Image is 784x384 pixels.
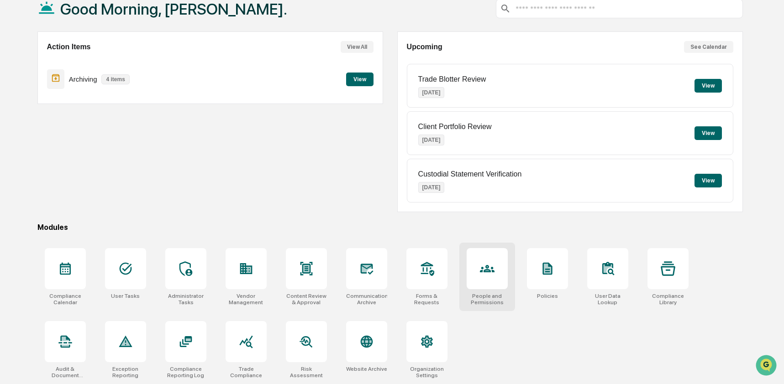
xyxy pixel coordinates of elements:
[695,79,722,93] button: View
[18,132,58,141] span: Data Lookup
[31,79,116,86] div: We're available if you need us!
[418,182,445,193] p: [DATE]
[406,366,447,379] div: Organization Settings
[9,19,166,34] p: How can we help?
[64,154,110,161] a: Powered byPylon
[226,366,267,379] div: Trade Compliance
[695,126,722,140] button: View
[5,129,61,145] a: 🔎Data Lookup
[346,293,387,306] div: Communications Archive
[286,366,327,379] div: Risk Assessment
[418,135,445,145] p: [DATE]
[418,87,445,98] p: [DATE]
[226,293,267,306] div: Vendor Management
[346,366,387,372] div: Website Archive
[647,293,689,306] div: Compliance Library
[9,133,16,140] div: 🔎
[18,115,59,124] span: Preclearance
[155,73,166,83] button: Start new chat
[63,111,117,128] a: 🗄️Attestations
[346,73,374,86] button: View
[684,41,733,53] button: See Calendar
[286,293,327,306] div: Content Review & Approval
[111,293,140,299] div: User Tasks
[91,155,110,161] span: Pylon
[75,115,113,124] span: Attestations
[165,366,206,379] div: Compliance Reporting Log
[9,70,26,86] img: 1746055101610-c473b297-6a78-478c-a979-82029cc54cd1
[418,170,522,178] p: Custodial Statement Verification
[45,293,86,306] div: Compliance Calendar
[587,293,628,306] div: User Data Lookup
[66,116,74,123] div: 🗄️
[5,111,63,128] a: 🖐️Preclearance
[341,41,374,53] button: View All
[45,366,86,379] div: Audit & Document Logs
[418,123,492,131] p: Client Portfolio Review
[47,43,91,51] h2: Action Items
[537,293,558,299] div: Policies
[407,43,442,51] h2: Upcoming
[37,223,743,232] div: Modules
[418,75,486,83] p: Trade Blotter Review
[755,354,779,379] iframe: Open customer support
[346,74,374,83] a: View
[165,293,206,306] div: Administrator Tasks
[31,70,150,79] div: Start new chat
[105,366,146,379] div: Exception Reporting
[406,293,447,306] div: Forms & Requests
[467,293,508,306] div: People and Permissions
[695,174,722,187] button: View
[101,74,129,84] p: 4 items
[9,116,16,123] div: 🖐️
[69,75,97,83] p: Archiving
